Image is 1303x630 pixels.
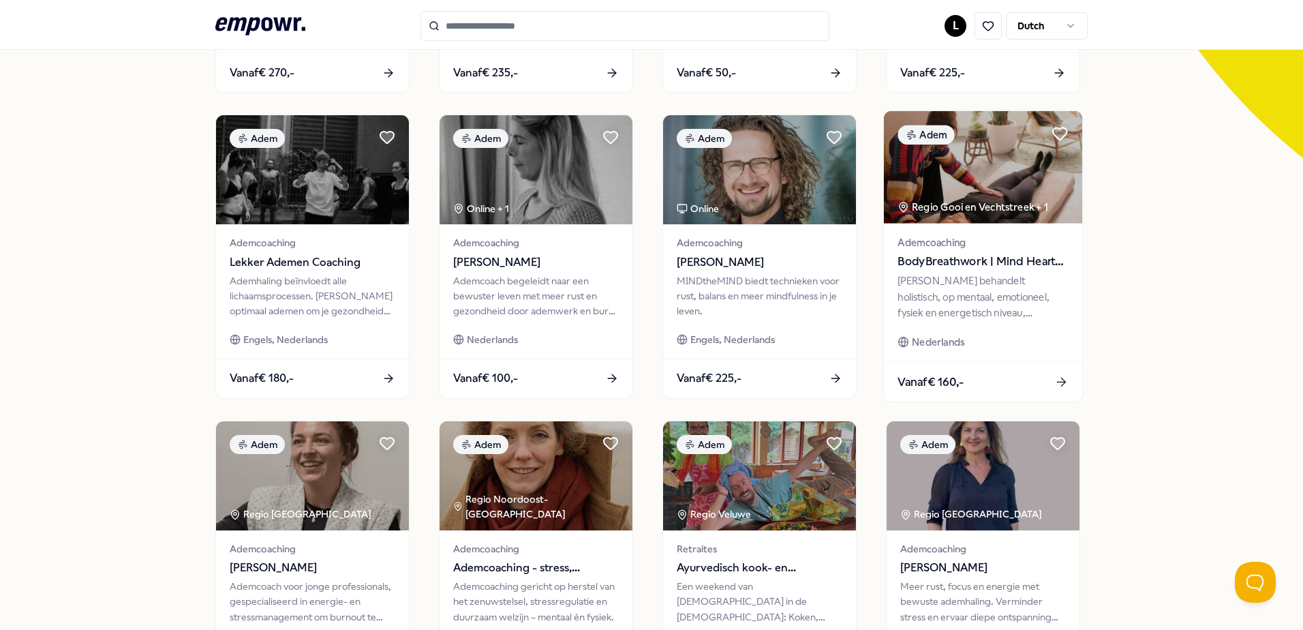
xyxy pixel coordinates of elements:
span: Ayurvedisch kook- en meditatieweekend [677,559,842,577]
a: package imageAdemOnlineAdemcoaching[PERSON_NAME]MINDtheMIND biedt technieken voor rust, balans en... [662,115,857,398]
div: Regio Gooi en Vechtstreek + 1 [898,200,1047,215]
img: package image [216,115,409,224]
div: Meer rust, focus en energie met bewuste ademhaling. Verminder stress en ervaar diepe ontspanning ... [900,579,1066,625]
div: Adem [900,435,955,454]
a: package imageAdemRegio Gooi en Vechtstreek + 1AdemcoachingBodyBreathwork | Mind Heart Praktijk[PE... [883,110,1084,403]
img: package image [216,421,409,530]
span: Ademcoaching [898,235,1068,250]
div: Online [677,201,719,216]
div: Adem [230,129,285,148]
span: Ademcoaching [453,541,619,556]
span: Vanaf € 180,- [230,370,294,387]
input: Search for products, categories or subcategories [420,11,829,41]
div: Ademhaling beïnvloedt alle lichaamsprocessen. [PERSON_NAME] optimaal ademen om je gezondheid en w... [230,273,395,319]
span: Ademcoaching [453,235,619,250]
div: Online + 1 [453,201,509,216]
a: package imageAdemAdemcoachingLekker Ademen CoachingAdemhaling beïnvloedt alle lichaamsprocessen. ... [215,115,410,398]
img: package image [887,421,1079,530]
span: Vanaf € 100,- [453,370,518,387]
div: Adem [898,125,954,145]
div: [PERSON_NAME] behandelt holistisch, op mentaal, emotioneel, fysiek en energetisch niveau, waardoo... [898,273,1068,320]
button: L [945,15,966,37]
img: package image [884,111,1082,224]
div: Adem [453,129,508,148]
span: Retraites [677,541,842,556]
div: Adem [677,129,732,148]
span: Ademcoaching [230,235,395,250]
span: Ademcoaching [900,541,1066,556]
span: Vanaf € 225,- [677,370,741,387]
span: [PERSON_NAME] [677,254,842,271]
div: MINDtheMIND biedt technieken voor rust, balans en meer mindfulness in je leven. [677,273,842,319]
a: package imageAdemOnline + 1Ademcoaching[PERSON_NAME]Ademcoach begeleidt naar een bewuster leven m... [439,115,633,398]
span: Nederlands [467,332,518,347]
div: Regio [GEOGRAPHIC_DATA] [900,507,1044,522]
span: [PERSON_NAME] [453,254,619,271]
div: Ademcoaching gericht op herstel van het zenuwstelsel, stressregulatie en duurzaam welzijn – menta... [453,579,619,625]
span: Lekker Ademen Coaching [230,254,395,271]
span: [PERSON_NAME] [900,559,1066,577]
iframe: Help Scout Beacon - Open [1235,562,1276,603]
div: Adem [230,435,285,454]
img: package image [440,421,632,530]
div: Regio Noordoost-[GEOGRAPHIC_DATA] [453,492,632,522]
div: Regio Veluwe [677,507,753,522]
span: BodyBreathwork | Mind Heart Praktijk [898,253,1068,271]
img: package image [663,115,856,224]
span: Engels, Nederlands [690,332,775,347]
span: Ademcoaching [230,541,395,556]
div: Ademcoach begeleidt naar een bewuster leven met meer rust en gezondheid door ademwerk en burn-out... [453,273,619,319]
span: Vanaf € 235,- [453,64,518,82]
span: Vanaf € 225,- [900,64,965,82]
img: package image [440,115,632,224]
div: Adem [677,435,732,454]
div: Regio [GEOGRAPHIC_DATA] [230,507,373,522]
img: package image [663,421,856,530]
span: Nederlands [912,335,964,350]
span: Engels, Nederlands [243,332,328,347]
span: Vanaf € 160,- [898,373,964,391]
span: Ademcoaching - stress, vermoeidheid, spanning, piekeren, onrust [453,559,619,577]
span: Vanaf € 50,- [677,64,736,82]
div: Een weekend van [DEMOGRAPHIC_DATA] in de [DEMOGRAPHIC_DATA]: Koken, mediteren en thuiskomen in je... [677,579,842,625]
span: Ademcoaching [677,235,842,250]
span: [PERSON_NAME] [230,559,395,577]
div: Adem [453,435,508,454]
div: Ademcoach voor jonge professionals, gespecialiseerd in energie- en stressmanagement om burnout te... [230,579,395,625]
span: Vanaf € 270,- [230,64,294,82]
